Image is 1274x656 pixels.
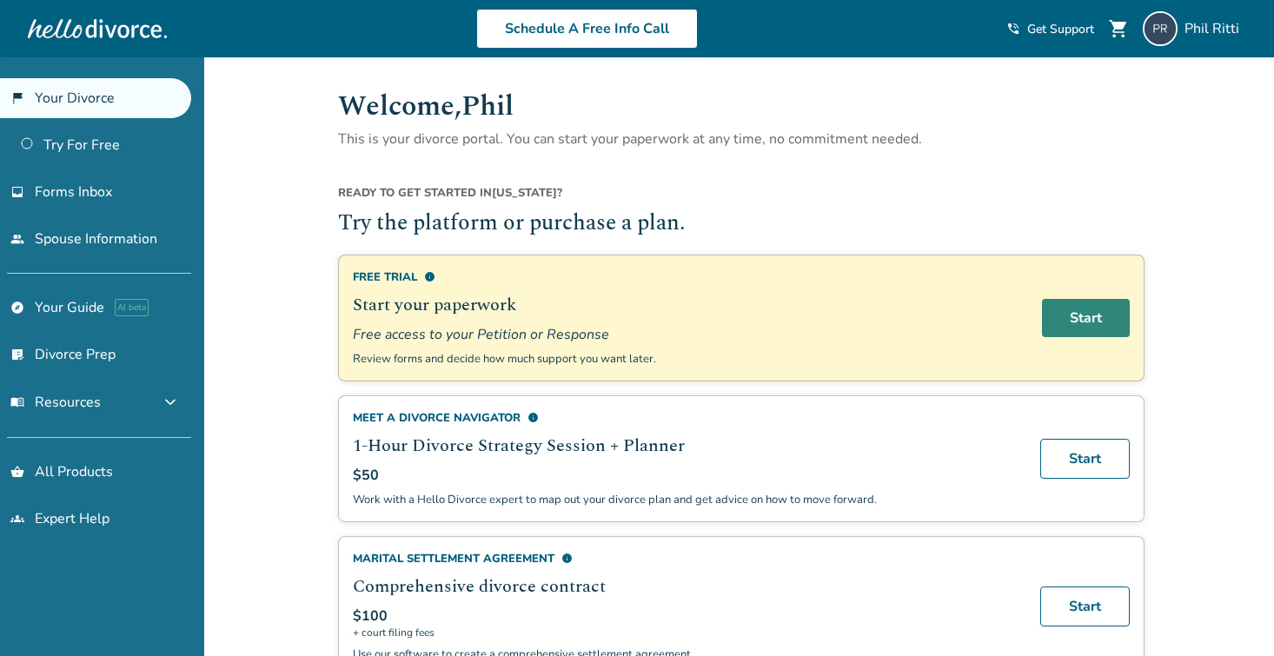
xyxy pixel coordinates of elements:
[35,182,112,202] span: Forms Inbox
[424,271,435,282] span: info
[353,492,1019,507] p: Work with a Hello Divorce expert to map out your divorce plan and get advice on how to move forward.
[1184,19,1246,38] span: Phil Ritti
[353,410,1019,426] div: Meet a divorce navigator
[353,551,1019,567] div: Marital Settlement Agreement
[115,299,149,316] span: AI beta
[1108,18,1129,39] span: shopping_cart
[10,232,24,246] span: people
[353,351,1021,367] p: Review forms and decide how much support you want later.
[353,292,1021,318] h2: Start your paperwork
[338,85,1145,128] h1: Welcome, Phil
[10,395,24,409] span: menu_book
[10,91,24,105] span: flag_2
[338,185,1145,208] div: [US_STATE] ?
[10,393,101,412] span: Resources
[353,325,1021,344] span: Free access to your Petition or Response
[1027,21,1094,37] span: Get Support
[1143,11,1178,46] img: pritti@gmail.com
[1042,299,1130,337] a: Start
[1006,22,1020,36] span: phone_in_talk
[338,128,1145,150] p: This is your divorce portal. You can start your paperwork at any time, no commitment needed.
[353,626,1019,639] span: + court filing fees
[561,553,573,564] span: info
[10,185,24,199] span: inbox
[1040,439,1130,479] a: Start
[528,412,539,423] span: info
[1187,573,1274,656] iframe: Chat Widget
[353,433,1019,459] h2: 1-Hour Divorce Strategy Session + Planner
[1006,21,1094,37] a: phone_in_talkGet Support
[353,606,388,626] span: $100
[10,465,24,479] span: shopping_basket
[10,301,24,315] span: explore
[160,392,181,413] span: expand_more
[1040,586,1130,626] a: Start
[353,466,379,485] span: $50
[338,185,492,201] span: Ready to get started in
[10,512,24,526] span: groups
[353,269,1021,285] div: Free Trial
[10,348,24,361] span: list_alt_check
[338,208,1145,241] h2: Try the platform or purchase a plan.
[476,9,698,49] a: Schedule A Free Info Call
[353,573,1019,600] h2: Comprehensive divorce contract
